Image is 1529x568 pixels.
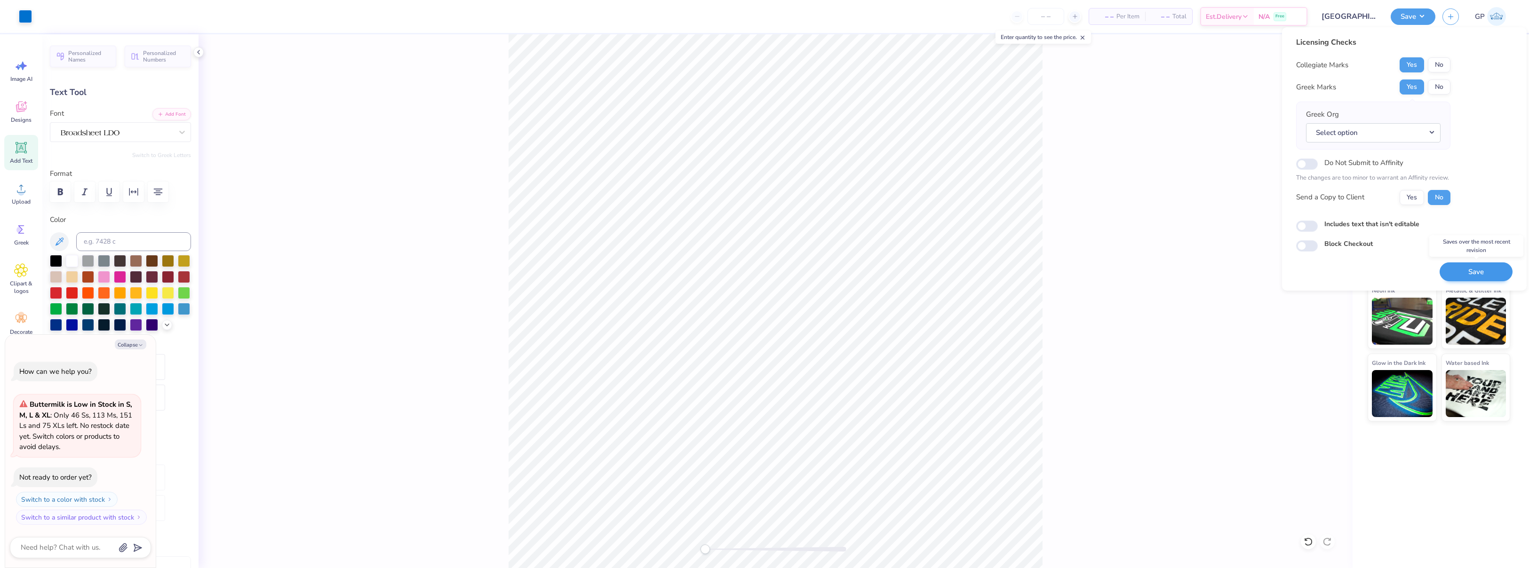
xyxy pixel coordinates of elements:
label: Color [50,214,191,225]
button: Add Font [152,108,191,120]
label: Format [50,168,191,179]
input: – – [1027,8,1064,25]
span: Est. Delivery [1206,12,1242,22]
strong: Buttermilk is Low in Stock in S, M, L & XL [19,400,132,420]
span: Designs [11,116,32,124]
img: Neon Ink [1372,298,1433,345]
span: Water based Ink [1446,358,1489,368]
div: Saves over the most recent revision [1429,235,1523,257]
img: Germaine Penalosa [1487,7,1506,26]
span: Add Text [10,157,32,165]
a: GP [1471,7,1510,26]
input: e.g. 7428 c [76,232,191,251]
button: No [1428,190,1450,205]
div: How can we help you? [19,367,92,376]
button: Switch to a similar product with stock [16,510,147,525]
button: Select option [1306,123,1441,142]
span: – – [1095,12,1114,22]
img: Glow in the Dark Ink [1372,370,1433,417]
button: Switch to Greek Letters [132,151,191,159]
span: Personalized Names [68,50,111,63]
button: Personalized Numbers [125,46,191,67]
input: Untitled Design [1314,7,1384,26]
span: – – [1151,12,1170,22]
span: Decorate [10,328,32,336]
p: The changes are too minor to warrant an Affinity review. [1296,174,1450,183]
span: Upload [12,198,31,205]
div: Greek Marks [1296,82,1336,93]
span: Image AI [10,75,32,83]
button: Yes [1400,79,1424,95]
img: Metallic & Glitter Ink [1446,298,1506,345]
span: GP [1475,11,1485,22]
span: Per Item [1116,12,1139,22]
img: Switch to a color with stock [107,497,112,502]
label: Block Checkout [1324,239,1373,249]
div: Send a Copy to Client [1296,192,1364,203]
label: Do Not Submit to Affinity [1324,157,1403,169]
div: Enter quantity to see the price. [995,31,1091,44]
span: Free [1275,13,1284,20]
span: Personalized Numbers [143,50,185,63]
button: Personalized Names [50,46,116,67]
span: Greek [14,239,29,246]
span: Total [1172,12,1187,22]
button: No [1428,79,1450,95]
button: Save [1440,262,1513,282]
label: Greek Org [1306,109,1339,120]
span: Clipart & logos [6,280,37,295]
span: N/A [1258,12,1270,22]
img: Switch to a similar product with stock [136,514,142,520]
img: Water based Ink [1446,370,1506,417]
div: Collegiate Marks [1296,60,1348,71]
button: Yes [1400,190,1424,205]
label: Font [50,108,64,119]
button: No [1428,57,1450,72]
div: Accessibility label [701,544,710,554]
span: Glow in the Dark Ink [1372,358,1425,368]
div: Text Tool [50,86,191,99]
button: Yes [1400,57,1424,72]
div: Licensing Checks [1296,37,1450,48]
label: Includes text that isn't editable [1324,219,1419,229]
button: Collapse [115,339,146,349]
span: : Only 46 Ss, 113 Ms, 151 Ls and 75 XLs left. No restock date yet. Switch colors or products to a... [19,400,132,451]
button: Save [1391,8,1435,25]
div: Not ready to order yet? [19,473,92,482]
button: Switch to a color with stock [16,492,118,507]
